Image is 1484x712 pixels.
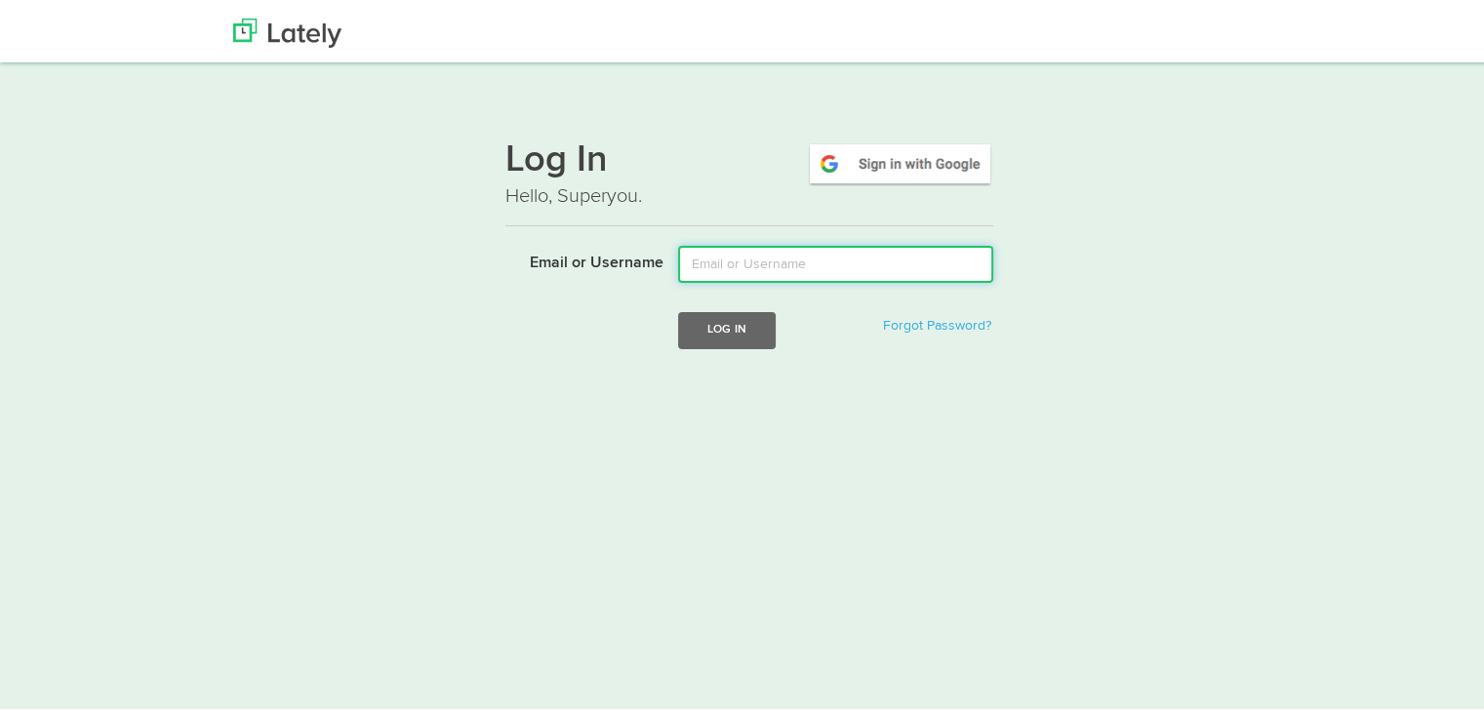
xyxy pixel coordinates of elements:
img: Lately [233,15,341,44]
p: Hello, Superyou. [505,178,993,207]
button: Log In [678,308,776,344]
img: google-signin.png [807,138,993,182]
h1: Log In [505,138,993,178]
label: Email or Username [491,242,663,271]
a: Forgot Password? [883,315,991,329]
input: Email or Username [678,242,993,279]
